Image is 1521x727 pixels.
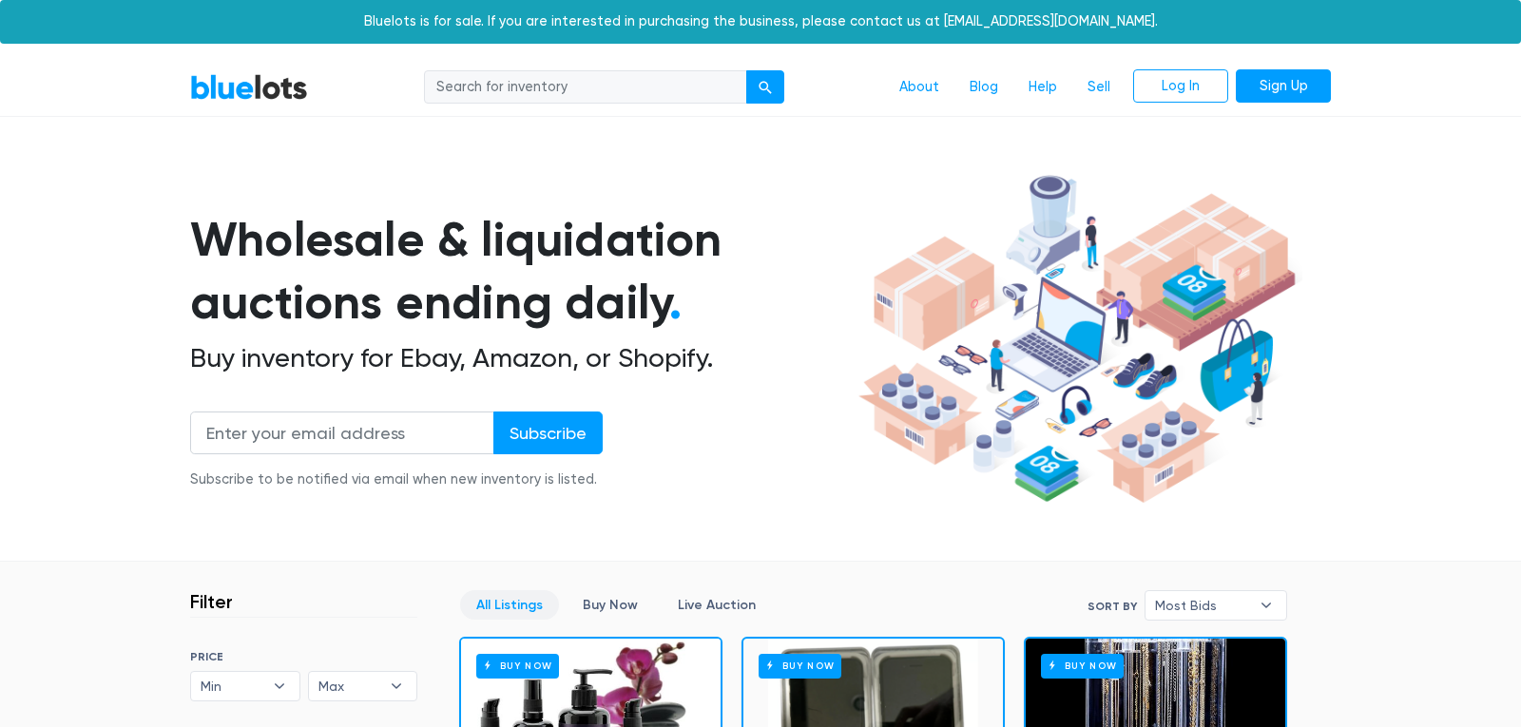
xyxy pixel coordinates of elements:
[201,672,263,700] span: Min
[884,69,954,105] a: About
[318,672,381,700] span: Max
[1133,69,1228,104] a: Log In
[460,590,559,620] a: All Listings
[954,69,1013,105] a: Blog
[1246,591,1286,620] b: ▾
[476,654,559,678] h6: Buy Now
[260,672,299,700] b: ▾
[190,650,417,663] h6: PRICE
[424,70,747,105] input: Search for inventory
[1155,591,1250,620] span: Most Bids
[669,274,682,331] span: .
[1236,69,1331,104] a: Sign Up
[190,208,852,335] h1: Wholesale & liquidation auctions ending daily
[190,590,233,613] h3: Filter
[190,73,308,101] a: BlueLots
[190,342,852,374] h2: Buy inventory for Ebay, Amazon, or Shopify.
[376,672,416,700] b: ▾
[493,411,603,454] input: Subscribe
[1041,654,1124,678] h6: Buy Now
[759,654,841,678] h6: Buy Now
[190,411,494,454] input: Enter your email address
[1072,69,1126,105] a: Sell
[852,166,1302,512] img: hero-ee84e7d0318cb26816c560f6b4441b76977f77a177738b4e94f68c95b2b83dbb.png
[1013,69,1072,105] a: Help
[190,469,603,490] div: Subscribe to be notified via email when new inventory is listed.
[662,590,772,620] a: Live Auction
[1088,598,1137,615] label: Sort By
[567,590,654,620] a: Buy Now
